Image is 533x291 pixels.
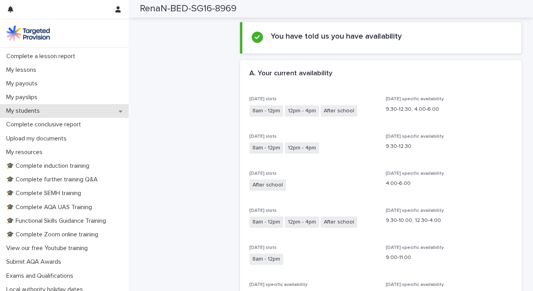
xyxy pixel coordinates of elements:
p: Complete a lesson report [3,53,81,60]
h2: You have told us you have availability [271,32,402,41]
p: My payslips [3,94,44,101]
p: My students [3,107,46,115]
span: After school [249,179,286,191]
p: My resources [3,149,49,156]
p: 🎓 Functional Skills Guidance Training [3,217,112,225]
span: [DATE] specific availability [386,97,444,101]
p: 🎓 Complete further training Q&A [3,176,104,183]
span: [DATE] specific availability [386,282,444,287]
p: 9.30-12.30, 4.00-6.00 [386,105,513,114]
p: 9.30-10.00, 12.30-4.00 [386,216,513,225]
span: After school [321,216,357,228]
p: Upload my documents [3,135,73,142]
span: [DATE] slots [249,245,277,250]
span: 8am - 12pm [249,216,283,228]
p: Submit AQA Awards [3,258,67,266]
span: [DATE] specific availability [386,171,444,176]
span: 12pm - 4pm [285,105,319,117]
span: [DATE] specific availability [249,282,307,287]
span: [DATE] specific availability [386,208,444,213]
span: 12pm - 4pm [285,142,319,154]
span: [DATE] specific availability [386,134,444,139]
span: 12pm - 4pm [285,216,319,228]
span: [DATE] slots [249,171,277,176]
p: 🎓 Complete SEMH training [3,190,87,197]
h2: A. Your current availability [249,69,332,78]
span: 8am - 12pm [249,105,283,117]
p: Complete conclusive report [3,121,87,128]
span: 8am - 12pm [249,254,283,265]
p: View our free Youtube training [3,245,94,252]
span: [DATE] slots [249,134,277,139]
p: My lessons [3,66,42,74]
p: 9.00-11.00 [386,254,513,262]
span: [DATE] specific availability [386,245,444,250]
span: [DATE] slots [249,208,277,213]
span: After school [321,105,357,117]
p: My payouts [3,80,44,87]
img: M5nRWzHhSzIhMunXDL62 [6,25,50,41]
p: 🎓 Complete Zoom online training [3,231,104,238]
span: 8am - 12pm [249,142,283,154]
p: 9.30-12.30 [386,142,513,151]
p: 🎓 Complete induction training [3,162,95,170]
h2: RenaN-BED-SG16-8969 [140,3,236,14]
p: 4.00-6.00 [386,179,513,188]
p: Exams and Qualifications [3,272,79,280]
p: 🎓 Complete AQA UAS Training [3,204,98,211]
span: [DATE] slots [249,97,277,101]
